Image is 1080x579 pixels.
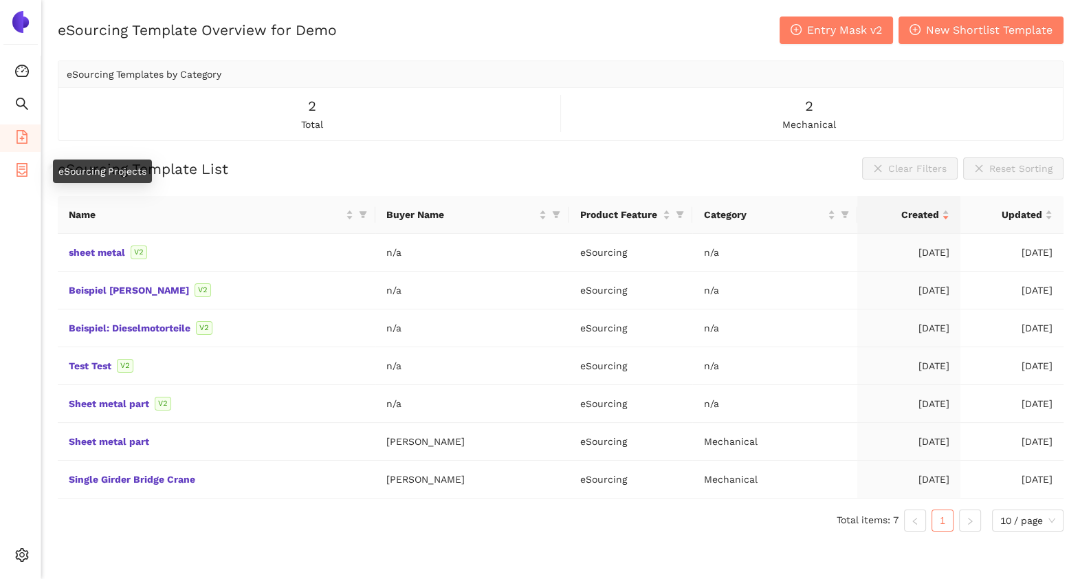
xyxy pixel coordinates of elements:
[966,517,974,525] span: right
[569,461,692,499] td: eSourcing
[857,272,960,309] td: [DATE]
[375,423,569,461] td: [PERSON_NAME]
[692,347,857,385] td: n/a
[549,204,563,225] span: filter
[857,347,960,385] td: [DATE]
[911,517,919,525] span: left
[375,461,569,499] td: [PERSON_NAME]
[780,17,893,44] button: plus-circleEntry Mask v2
[932,510,953,531] a: 1
[692,272,857,309] td: n/a
[155,397,171,411] span: V2
[569,385,692,423] td: eSourcing
[692,385,857,423] td: n/a
[960,309,1064,347] td: [DATE]
[676,210,684,219] span: filter
[692,309,857,347] td: n/a
[857,309,960,347] td: [DATE]
[552,210,560,219] span: filter
[15,59,29,87] span: dashboard
[868,207,939,222] span: Created
[857,423,960,461] td: [DATE]
[910,24,921,37] span: plus-circle
[904,510,926,532] button: left
[117,359,133,373] span: V2
[857,385,960,423] td: [DATE]
[862,157,958,179] button: closeClear Filters
[569,309,692,347] td: eSourcing
[301,117,323,132] span: total
[692,196,857,234] th: this column's title is Category,this column is sortable
[375,272,569,309] td: n/a
[195,283,211,297] span: V2
[359,210,367,219] span: filter
[791,24,802,37] span: plus-circle
[569,423,692,461] td: eSourcing
[196,321,212,335] span: V2
[692,423,857,461] td: Mechanical
[904,510,926,532] li: Previous Page
[838,204,852,225] span: filter
[375,309,569,347] td: n/a
[960,272,1064,309] td: [DATE]
[805,96,813,117] span: 2
[67,69,221,80] span: eSourcing Templates by Category
[960,347,1064,385] td: [DATE]
[569,196,692,234] th: this column's title is Product Feature,this column is sortable
[926,21,1053,39] span: New Shortlist Template
[992,510,1064,532] div: Page Size
[58,159,228,179] h2: eSourcing Template List
[959,510,981,532] button: right
[569,272,692,309] td: eSourcing
[960,461,1064,499] td: [DATE]
[58,20,337,40] h2: eSourcing Template Overview for Demo
[15,543,29,571] span: setting
[308,96,316,117] span: 2
[932,510,954,532] li: 1
[782,117,836,132] span: mechanical
[58,196,375,234] th: this column's title is Name,this column is sortable
[971,207,1042,222] span: Updated
[1000,510,1055,531] span: 10 / page
[857,461,960,499] td: [DATE]
[899,17,1064,44] button: plus-circleNew Shortlist Template
[963,157,1064,179] button: closeReset Sorting
[131,245,147,259] span: V2
[857,234,960,272] td: [DATE]
[960,196,1064,234] th: this column's title is Updated,this column is sortable
[375,196,569,234] th: this column's title is Buyer Name,this column is sortable
[959,510,981,532] li: Next Page
[375,234,569,272] td: n/a
[673,204,687,225] span: filter
[15,92,29,120] span: search
[960,423,1064,461] td: [DATE]
[569,347,692,385] td: eSourcing
[69,207,343,222] span: Name
[837,510,899,532] li: Total items: 7
[15,158,29,186] span: container
[841,210,849,219] span: filter
[375,385,569,423] td: n/a
[807,21,882,39] span: Entry Mask v2
[375,347,569,385] td: n/a
[960,234,1064,272] td: [DATE]
[580,207,660,222] span: Product Feature
[15,125,29,153] span: file-add
[692,461,857,499] td: Mechanical
[692,234,857,272] td: n/a
[53,160,152,183] div: eSourcing Projects
[386,207,537,222] span: Buyer Name
[703,207,825,222] span: Category
[356,204,370,225] span: filter
[10,11,32,33] img: Logo
[960,385,1064,423] td: [DATE]
[569,234,692,272] td: eSourcing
